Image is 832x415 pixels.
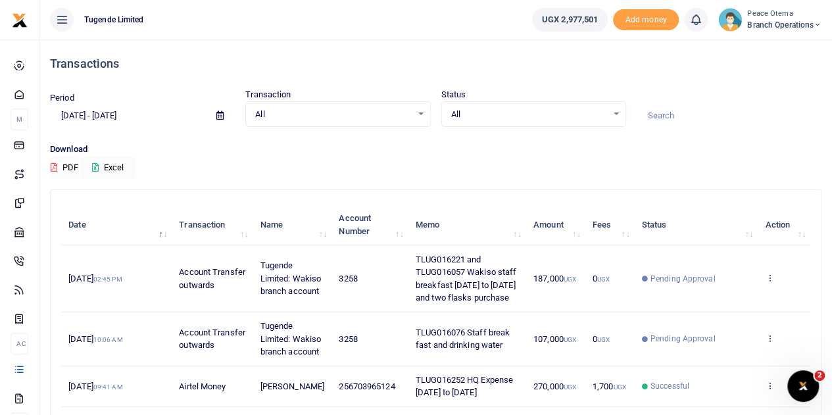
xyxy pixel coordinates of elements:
small: 09:41 AM [93,383,123,391]
span: Branch Operations [747,19,821,31]
img: profile-user [718,8,742,32]
span: 1,700 [593,381,626,391]
span: 256703965124 [339,381,395,391]
span: Tugende Limited: Wakiso branch account [260,260,322,296]
span: Tugende Limited: Wakiso branch account [260,321,322,356]
th: Amount: activate to sort column ascending [526,205,585,245]
span: [DATE] [68,334,122,344]
span: 187,000 [533,274,576,283]
li: M [11,109,28,130]
span: 0 [593,274,610,283]
small: UGX [597,276,610,283]
span: 270,000 [533,381,576,391]
p: Download [50,143,821,157]
span: Account Transfer outwards [179,328,245,351]
span: Account Transfer outwards [179,267,245,290]
img: logo-small [12,12,28,28]
input: select period [50,105,206,127]
span: [DATE] [68,381,122,391]
a: profile-user Peace Otema Branch Operations [718,8,821,32]
span: [DATE] [68,274,122,283]
th: Name: activate to sort column ascending [253,205,331,245]
small: 02:45 PM [93,276,122,283]
button: Excel [81,157,135,179]
label: Status [441,88,466,101]
span: UGX 2,977,501 [542,13,598,26]
li: Ac [11,333,28,354]
span: TLUG016076 Staff break fast and drinking water [416,328,510,351]
th: Transaction: activate to sort column ascending [172,205,253,245]
small: UGX [564,276,576,283]
h4: Transactions [50,57,821,71]
span: All [451,108,607,121]
input: Search [637,105,821,127]
small: UGX [597,336,610,343]
label: Period [50,91,74,105]
th: Account Number: activate to sort column ascending [331,205,408,245]
span: 3258 [339,334,357,344]
small: UGX [613,383,625,391]
span: 2 [814,370,825,381]
th: Memo: activate to sort column ascending [408,205,526,245]
small: UGX [564,336,576,343]
span: Tugende Limited [79,14,149,26]
th: Status: activate to sort column ascending [635,205,758,245]
th: Date: activate to sort column descending [61,205,172,245]
th: Action: activate to sort column ascending [758,205,810,245]
li: Wallet ballance [527,8,613,32]
span: Pending Approval [650,333,716,345]
button: PDF [50,157,79,179]
span: 0 [593,334,610,344]
a: logo-small logo-large logo-large [12,14,28,24]
a: Add money [613,14,679,24]
a: UGX 2,977,501 [532,8,608,32]
span: 107,000 [533,334,576,344]
span: All [255,108,411,121]
label: Transaction [245,88,291,101]
span: 3258 [339,274,357,283]
li: Toup your wallet [613,9,679,31]
span: Add money [613,9,679,31]
iframe: Intercom live chat [787,370,819,402]
small: 10:06 AM [93,336,123,343]
span: Pending Approval [650,273,716,285]
span: TLUG016221 and TLUG016057 Wakiso staff breakfast [DATE] to [DATE] and two flasks purchase [416,255,516,303]
small: UGX [564,383,576,391]
th: Fees: activate to sort column ascending [585,205,635,245]
span: Airtel Money [179,381,226,391]
span: TLUG016252 HQ Expense [DATE] to [DATE] [416,375,513,398]
span: [PERSON_NAME] [260,381,324,391]
span: Successful [650,380,689,392]
small: Peace Otema [747,9,821,20]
